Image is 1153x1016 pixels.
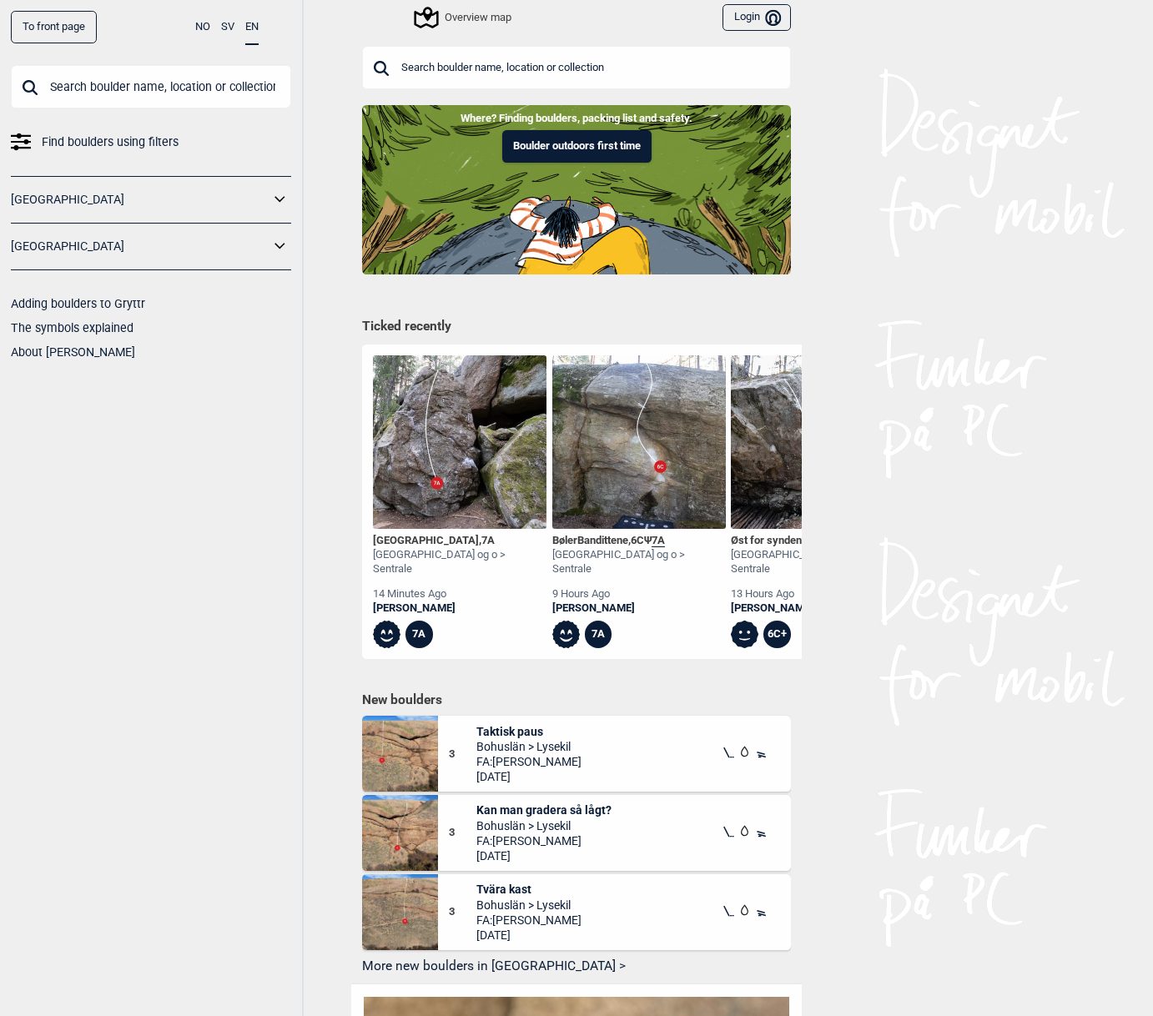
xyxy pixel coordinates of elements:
[476,833,612,848] span: FA: [PERSON_NAME]
[476,754,582,769] span: FA: [PERSON_NAME]
[476,848,612,863] span: [DATE]
[42,130,179,154] span: Find boulders using filters
[245,11,259,45] button: EN
[362,953,791,979] button: More new boulders in [GEOGRAPHIC_DATA] >
[552,534,726,548] div: BølerBandittene , Ψ
[723,4,791,32] button: Login
[481,534,495,546] span: 7A
[362,105,791,274] img: Indoor to outdoor
[11,234,269,259] a: [GEOGRAPHIC_DATA]
[585,621,612,648] div: 7A
[502,130,652,163] button: Boulder outdoors first time
[362,318,791,336] h1: Ticked recently
[731,601,904,616] a: [PERSON_NAME]
[362,716,438,792] img: Taktisk paus
[11,65,291,108] input: Search boulder name, location or collection
[362,46,791,89] input: Search boulder name, location or collection
[631,534,644,546] span: 6C
[476,928,582,943] span: [DATE]
[476,769,582,784] span: [DATE]
[449,747,476,762] span: 3
[416,8,511,28] div: Overview map
[362,795,791,871] div: Kan man gradera sa lagt3Kan man gradera så lågt?Bohuslän > LysekilFA:[PERSON_NAME][DATE]
[11,345,135,359] a: About [PERSON_NAME]
[552,548,726,576] div: [GEOGRAPHIC_DATA] og o > Sentrale
[449,826,476,840] span: 3
[449,905,476,919] span: 3
[476,724,582,739] span: Taktisk paus
[476,739,582,754] span: Bohuslän > Lysekil
[373,601,546,616] a: [PERSON_NAME]
[362,874,791,950] div: Tvara kast3Tvära kastBohuslän > LysekilFA:[PERSON_NAME][DATE]
[11,130,291,154] a: Find boulders using filters
[476,913,582,928] span: FA: [PERSON_NAME]
[373,587,546,601] div: 14 minutes ago
[11,321,133,334] a: The symbols explained
[405,621,433,648] div: 7A
[373,534,546,548] div: [GEOGRAPHIC_DATA] ,
[476,882,582,897] span: Tvära kast
[362,716,791,792] div: Taktisk paus3Taktisk pausBohuslän > LysekilFA:[PERSON_NAME][DATE]
[13,110,1140,127] p: Where? Finding boulders, packing list and safety.
[652,534,665,547] span: 7A
[731,548,904,576] div: [GEOGRAPHIC_DATA] og o > Sentrale
[11,188,269,212] a: [GEOGRAPHIC_DATA]
[221,11,234,43] button: SV
[552,601,726,616] a: [PERSON_NAME]
[195,11,210,43] button: NO
[11,297,145,310] a: Adding boulders to Gryttr
[476,898,582,913] span: Bohuslän > Lysekil
[362,795,438,871] img: Kan man gradera sa lagt
[373,355,546,529] img: Islas Canarias 200413
[731,355,904,529] img: Ost for synden 200329
[552,355,726,529] img: Boler Bandittene 200324
[731,587,904,601] div: 13 hours ago
[373,548,546,576] div: [GEOGRAPHIC_DATA] og o > Sentrale
[476,818,612,833] span: Bohuslän > Lysekil
[362,692,791,708] h1: New boulders
[476,802,612,817] span: Kan man gradera så lågt?
[11,11,97,43] a: To front page
[731,534,904,548] div: Øst for synden , Ψ
[763,621,791,648] div: 6C+
[552,587,726,601] div: 9 hours ago
[362,874,438,950] img: Tvara kast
